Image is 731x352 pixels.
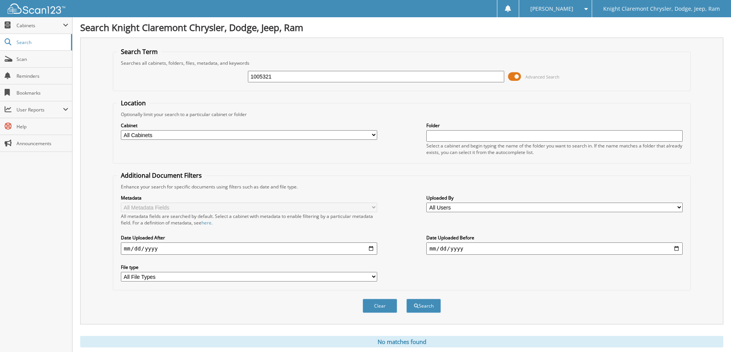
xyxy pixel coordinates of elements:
button: Search [406,299,441,313]
div: No matches found [80,336,723,347]
img: scan123-logo-white.svg [8,3,65,14]
label: Metadata [121,195,377,201]
legend: Search Term [117,47,162,56]
span: Cabinets [17,22,63,29]
div: Select a cabinet and begin typing the name of the folder you want to search in. If the name match... [426,142,683,156]
input: end [426,242,683,255]
button: Clear [363,299,397,313]
label: Uploaded By [426,195,683,201]
span: Scan [17,56,68,62]
div: All metadata fields are searched by default. Select a cabinet with metadata to enable filtering b... [121,213,377,226]
span: User Reports [17,106,63,113]
span: Announcements [17,140,68,147]
span: Reminders [17,73,68,79]
div: Optionally limit your search to a particular cabinet or folder [117,111,686,118]
label: Date Uploaded After [121,234,377,241]
span: Help [17,123,68,130]
span: [PERSON_NAME] [530,7,573,11]
span: Bookmarks [17,90,68,96]
label: File type [121,264,377,270]
div: Enhance your search for specific documents using filters such as date and file type. [117,183,686,190]
h1: Search Knight Claremont Chrysler, Dodge, Jeep, Ram [80,21,723,34]
label: Cabinet [121,122,377,129]
legend: Additional Document Filters [117,171,206,180]
input: start [121,242,377,255]
span: Advanced Search [525,74,559,80]
div: Searches all cabinets, folders, files, metadata, and keywords [117,60,686,66]
label: Folder [426,122,683,129]
span: Search [17,39,67,46]
a: here [201,219,211,226]
label: Date Uploaded Before [426,234,683,241]
span: Knight Claremont Chrysler, Dodge, Jeep, Ram [603,7,720,11]
legend: Location [117,99,150,107]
